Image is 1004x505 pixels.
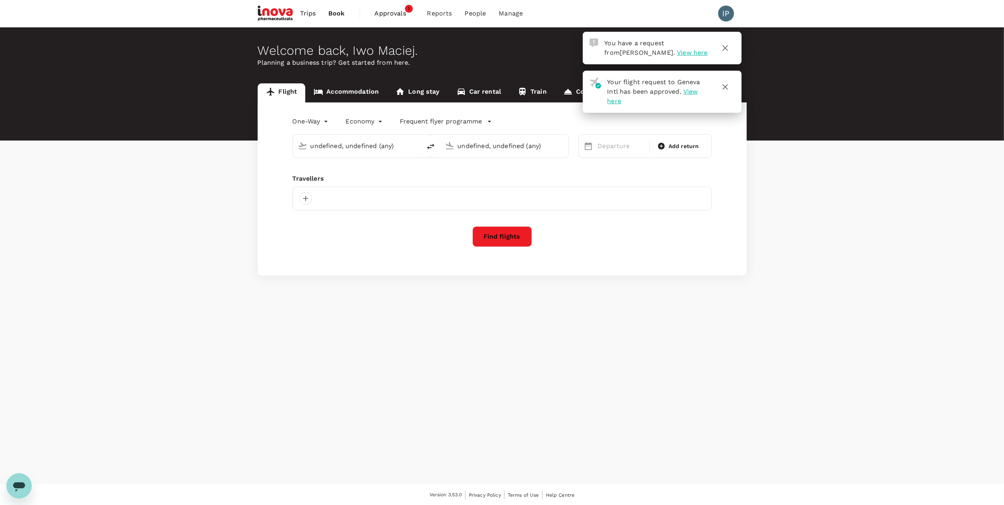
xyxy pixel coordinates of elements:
[555,83,616,102] a: Concierge
[258,58,747,67] p: Planning a business trip? Get started from here.
[669,142,699,150] span: Add return
[605,39,675,56] span: You have a request from .
[546,492,575,498] span: Help Centre
[469,491,501,499] a: Privacy Policy
[590,39,598,47] img: Approval Request
[258,5,294,22] img: iNova Pharmaceuticals
[310,140,405,152] input: Depart from
[427,9,452,18] span: Reports
[400,117,482,126] p: Frequent flyer programme
[405,5,413,13] span: 1
[305,83,387,102] a: Accommodation
[499,9,523,18] span: Manage
[677,49,707,56] span: View here
[293,115,330,128] div: One-Way
[258,43,747,58] div: Welcome back , Iwo Maciej .
[300,9,316,18] span: Trips
[563,145,565,146] button: Open
[448,83,510,102] a: Car rental
[469,492,501,498] span: Privacy Policy
[465,9,486,18] span: People
[421,137,440,156] button: delete
[416,145,417,146] button: Open
[508,491,539,499] a: Terms of Use
[258,83,306,102] a: Flight
[328,9,345,18] span: Book
[718,6,734,21] div: IP
[400,117,492,126] button: Frequent flyer programme
[590,77,601,89] img: flight-approved
[620,49,673,56] span: [PERSON_NAME]
[509,83,555,102] a: Train
[546,491,575,499] a: Help Centre
[598,141,645,151] p: Departure
[458,140,552,152] input: Going to
[293,174,712,183] div: Travellers
[607,78,700,95] span: Your flight request to Geneva Intl has been approved.
[387,83,448,102] a: Long stay
[430,491,462,499] span: Version 3.53.0
[375,9,414,18] span: Approvals
[472,226,532,247] button: Find flights
[6,473,32,499] iframe: Button to launch messaging window
[346,115,384,128] div: Economy
[508,492,539,498] span: Terms of Use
